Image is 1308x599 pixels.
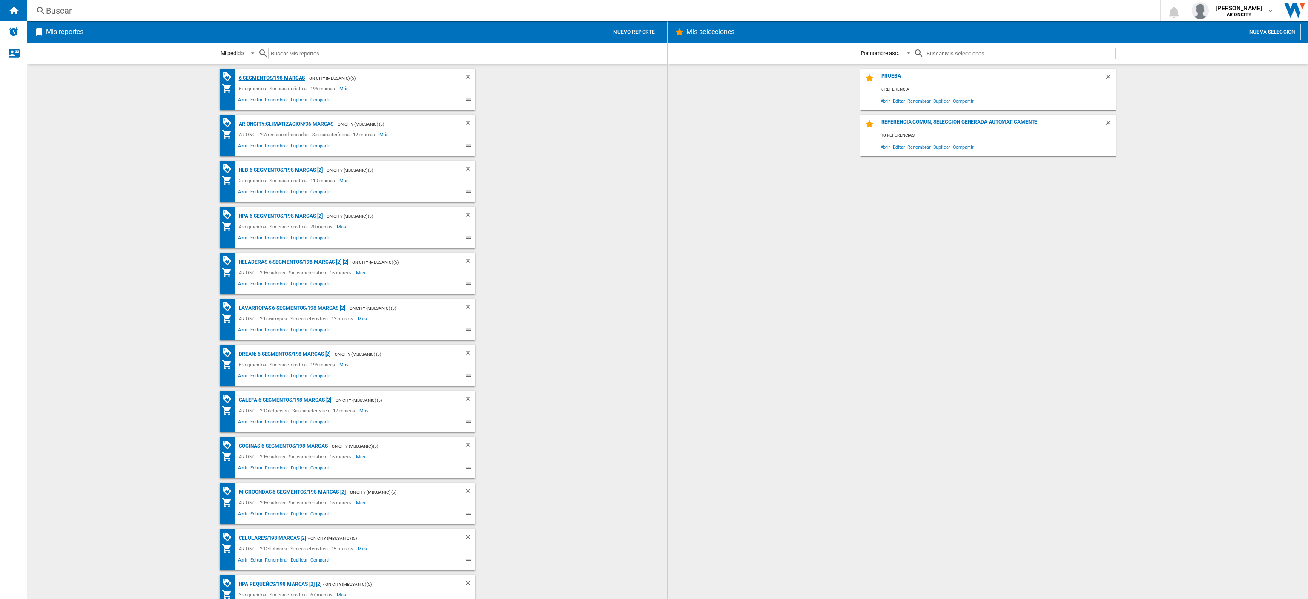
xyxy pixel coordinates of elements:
[46,5,1138,17] div: Buscar
[464,73,475,84] div: Borrar
[237,130,380,140] div: AR ONCITY:Aires acondicionados - Sin característica - 12 marcas
[237,211,323,222] div: HPA 6 segmentos/198 marcas [2]
[237,360,340,370] div: 6 segmentos - Sin característica - 196 marcas
[356,498,367,508] span: Más
[249,234,264,244] span: Editar
[879,130,1116,141] div: 10 referencias
[222,360,237,370] div: Mi colección
[290,280,309,290] span: Duplicar
[464,165,475,176] div: Borrar
[290,142,309,152] span: Duplicar
[237,326,250,336] span: Abrir
[932,95,952,107] span: Duplicar
[309,372,333,382] span: Compartir
[221,50,244,56] div: Mi pedido
[861,50,900,56] div: Por nombre asc.
[268,48,475,59] input: Buscar Mis reportes
[237,268,356,278] div: AR ONCITY:Heladeras - Sin característica - 16 marcas
[249,188,264,198] span: Editar
[290,556,309,566] span: Duplicar
[222,348,237,358] div: Matriz de PROMOCIONES
[358,544,368,554] span: Más
[309,188,333,198] span: Compartir
[237,464,250,474] span: Abrir
[290,372,309,382] span: Duplicar
[222,84,237,94] div: Mi colección
[1104,73,1116,84] div: Borrar
[464,395,475,406] div: Borrar
[264,418,289,428] span: Renombrar
[249,326,264,336] span: Editar
[464,487,475,498] div: Borrar
[222,544,237,554] div: Mi colección
[924,48,1115,59] input: Buscar Mis selecciones
[249,142,264,152] span: Editar
[356,268,367,278] span: Más
[237,234,250,244] span: Abrir
[237,579,321,590] div: HPA PEQUEÑOS/198 marcas [2] [2]
[323,211,447,222] div: - On city (mbusanic) (5)
[932,141,952,153] span: Duplicar
[237,142,250,152] span: Abrir
[222,164,237,174] div: Matriz de PROMOCIONES
[44,24,85,40] h2: Mis reportes
[339,176,350,186] span: Más
[222,130,237,140] div: Mi colección
[321,579,447,590] div: - On city (mbusanic) (5)
[237,314,358,324] div: AR ONCITY:Lavarropas - Sin característica - 13 marcas
[249,372,264,382] span: Editar
[222,302,237,312] div: Matriz de PROMOCIONES
[608,24,660,40] button: Nuevo reporte
[379,130,390,140] span: Más
[464,303,475,314] div: Borrar
[9,26,19,37] img: alerts-logo.svg
[305,73,447,84] div: - On city (mbusanic) (5)
[222,406,237,416] div: Mi colección
[222,498,237,508] div: Mi colección
[330,349,447,360] div: - On city (mbusanic) (5)
[290,510,309,520] span: Duplicar
[359,406,370,416] span: Más
[237,96,250,106] span: Abrir
[309,418,333,428] span: Compartir
[222,222,237,232] div: Mi colección
[906,141,932,153] span: Renombrar
[264,142,289,152] span: Renombrar
[906,95,932,107] span: Renombrar
[879,84,1116,95] div: 0 referencia
[464,257,475,268] div: Borrar
[222,72,237,82] div: Matriz de PROMOCIONES
[237,441,328,452] div: cocinas 6 segmentos/198 marcas
[309,326,333,336] span: Compartir
[264,464,289,474] span: Renombrar
[249,510,264,520] span: Editar
[290,96,309,106] span: Duplicar
[222,578,237,588] div: Matriz de PROMOCIONES
[345,303,447,314] div: - On city (mbusanic) (5)
[337,222,347,232] span: Más
[237,349,331,360] div: DREAN: 6 segmentos/198 marcas [2]
[1104,119,1116,130] div: Borrar
[237,418,250,428] span: Abrir
[290,464,309,474] span: Duplicar
[331,395,447,406] div: - On city (mbusanic) (5)
[309,464,333,474] span: Compartir
[237,406,360,416] div: AR ONCITY:Calefaccion - Sin característica - 17 marcas
[346,487,447,498] div: - On city (mbusanic) (5)
[309,234,333,244] span: Compartir
[222,314,237,324] div: Mi colección
[222,118,237,128] div: Matriz de PROMOCIONES
[464,349,475,360] div: Borrar
[237,303,345,314] div: Lavarropas 6 segmentos/198 marcas [2]
[309,556,333,566] span: Compartir
[222,440,237,450] div: Matriz de PROMOCIONES
[290,188,309,198] span: Duplicar
[222,176,237,186] div: Mi colección
[879,95,892,107] span: Abrir
[464,579,475,590] div: Borrar
[237,84,340,94] div: 6 segmentos - Sin característica - 196 marcas
[222,210,237,220] div: Matriz de PROMOCIONES
[952,95,975,107] span: Compartir
[1192,2,1209,19] img: profile.jpg
[1227,12,1251,17] b: AR ONCITY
